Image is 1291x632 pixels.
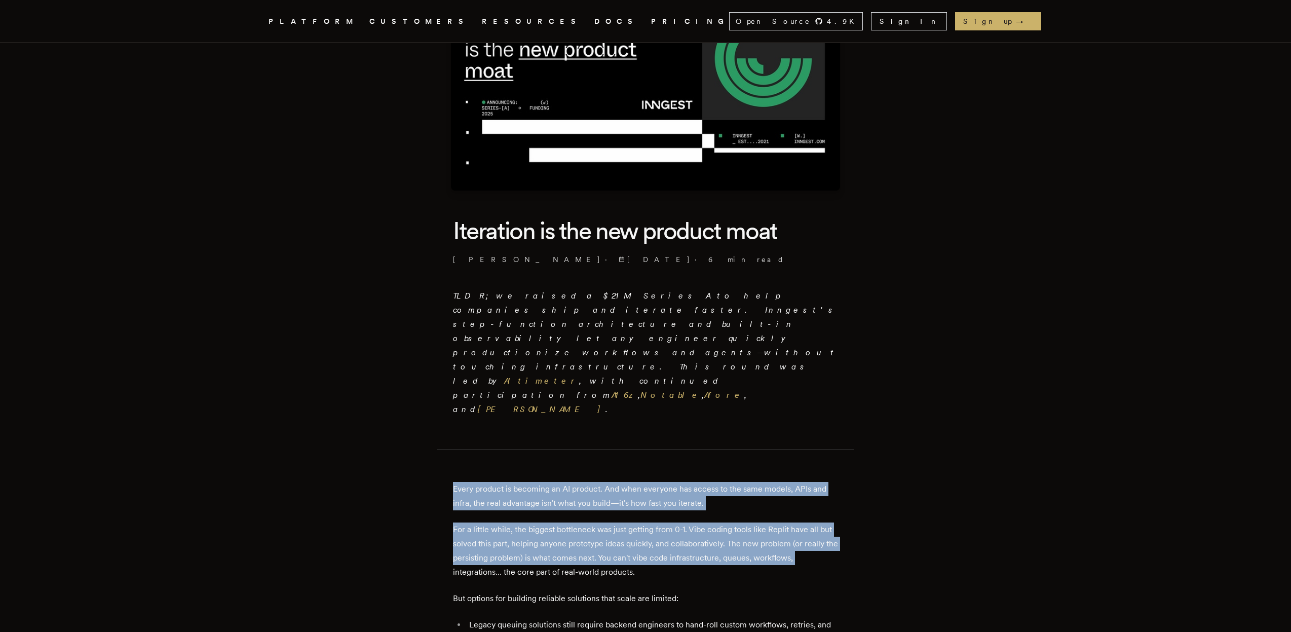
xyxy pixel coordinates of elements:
p: · · [453,254,838,265]
p: Every product is becoming an AI product. And when everyone has access to the same models, APIs an... [453,482,838,510]
a: Sign In [871,12,947,30]
em: TLDR; we raised a $21M Series A to help companies ship and iterate faster. Inngest's step-functio... [453,291,838,414]
a: A16z [612,390,638,400]
a: CUSTOMERS [369,15,470,28]
a: DOCS [594,15,639,28]
span: Open Source [736,16,811,26]
a: PRICING [651,15,729,28]
p: But options for building reliable solutions that scale are limited: [453,591,838,606]
p: For a little while, the biggest bottleneck was just getting from 0-1. Vibe coding tools like Repl... [453,523,838,579]
a: Notable [640,390,702,400]
span: [DATE] [619,254,691,265]
span: → [1016,16,1033,26]
a: Sign up [955,12,1041,30]
button: PLATFORM [269,15,357,28]
button: RESOURCES [482,15,582,28]
a: Afore [704,390,744,400]
a: [PERSON_NAME] [478,404,605,414]
span: 4.9 K [827,16,860,26]
h1: Iteration is the new product moat [453,215,838,246]
a: Altimeter [504,376,579,386]
a: [PERSON_NAME] [453,254,601,265]
span: 6 min read [708,254,784,265]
